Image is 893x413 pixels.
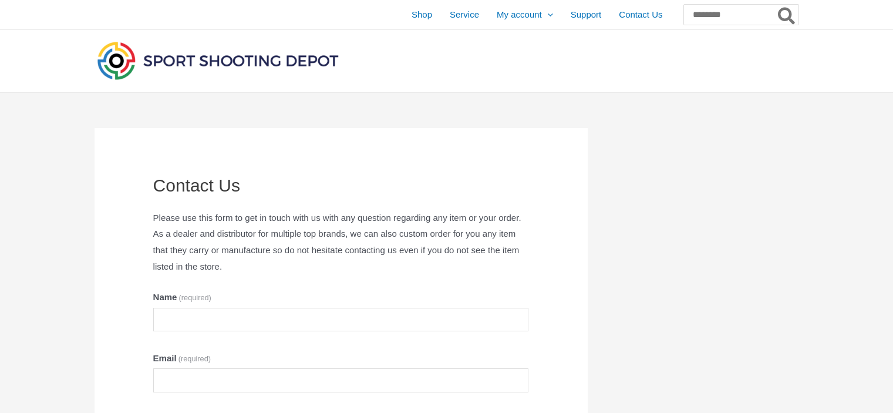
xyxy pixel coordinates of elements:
label: Email [153,350,529,367]
h1: Contact Us [153,175,529,196]
img: Sport Shooting Depot [95,39,341,82]
button: Search [776,5,798,25]
span: (required) [179,293,211,302]
label: Name [153,289,529,305]
p: Please use this form to get in touch with us with any question regarding any item or your order. ... [153,210,529,275]
span: (required) [178,354,211,363]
